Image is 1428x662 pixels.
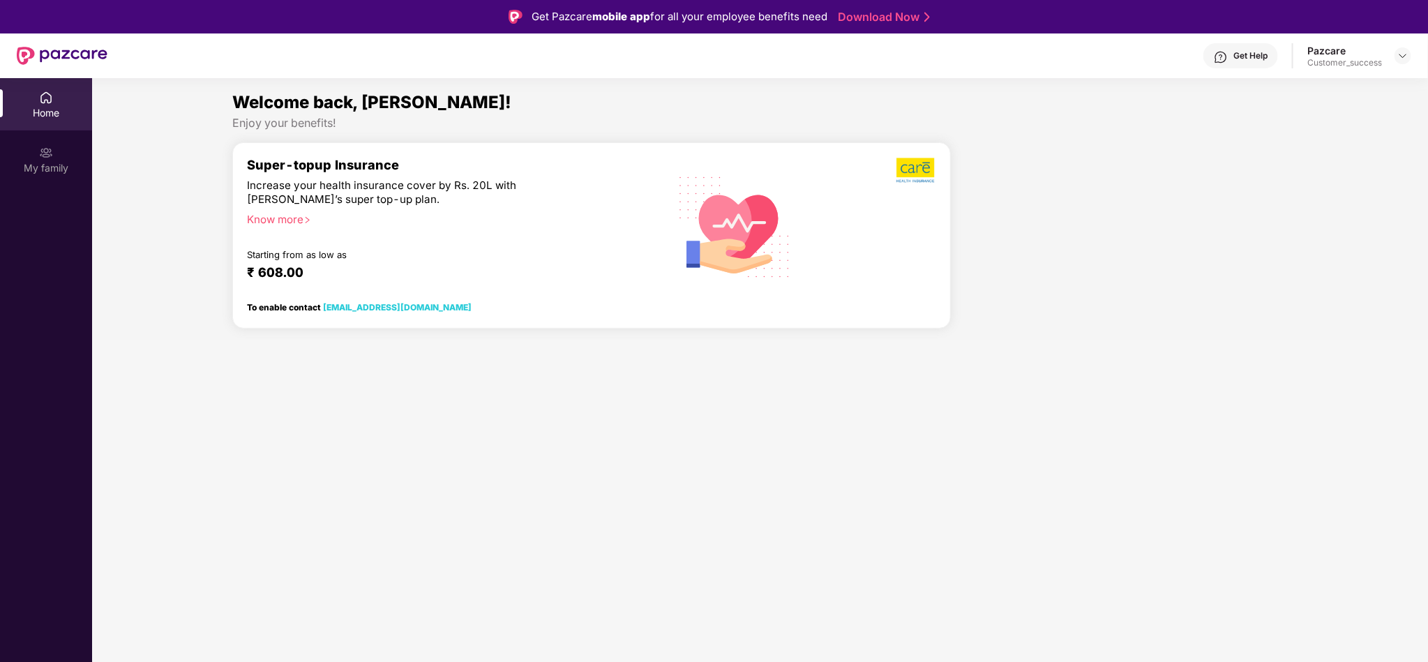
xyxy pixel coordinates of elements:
[924,10,930,24] img: Stroke
[247,264,635,281] div: ₹ 608.00
[1214,50,1228,64] img: svg+xml;base64,PHN2ZyBpZD0iSGVscC0zMngzMiIgeG1sbnM9Imh0dHA6Ly93d3cudzMub3JnLzIwMDAvc3ZnIiB3aWR0aD...
[232,116,1288,130] div: Enjoy your benefits!
[509,10,523,24] img: Logo
[39,146,53,160] img: svg+xml;base64,PHN2ZyB3aWR0aD0iMjAiIGhlaWdodD0iMjAiIHZpZXdCb3g9IjAgMCAyMCAyMCIgZmlsbD0ibm9uZSIgeG...
[1307,44,1382,57] div: Pazcare
[247,179,589,206] div: Increase your health insurance cover by Rs. 20L with [PERSON_NAME]’s super top-up plan.
[323,302,472,313] a: [EMAIL_ADDRESS][DOMAIN_NAME]
[39,91,53,105] img: svg+xml;base64,PHN2ZyBpZD0iSG9tZSIgeG1sbnM9Imh0dHA6Ly93d3cudzMub3JnLzIwMDAvc3ZnIiB3aWR0aD0iMjAiIG...
[839,10,926,24] a: Download Now
[1233,50,1268,61] div: Get Help
[1307,57,1382,68] div: Customer_success
[303,216,311,224] span: right
[232,92,511,112] span: Welcome back, [PERSON_NAME]!
[532,8,828,25] div: Get Pazcare for all your employee benefits need
[1397,50,1408,61] img: svg+xml;base64,PHN2ZyBpZD0iRHJvcGRvd24tMzJ4MzIiIHhtbG5zPSJodHRwOi8vd3d3LnczLm9yZy8yMDAwL3N2ZyIgd2...
[247,302,472,312] div: To enable contact
[896,157,936,183] img: b5dec4f62d2307b9de63beb79f102df3.png
[247,249,589,259] div: Starting from as low as
[593,10,651,23] strong: mobile app
[247,157,649,172] div: Super-topup Insurance
[668,158,802,294] img: svg+xml;base64,PHN2ZyB4bWxucz0iaHR0cDovL3d3dy53My5vcmcvMjAwMC9zdmciIHhtbG5zOnhsaW5rPSJodHRwOi8vd3...
[247,213,640,223] div: Know more
[17,47,107,65] img: New Pazcare Logo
